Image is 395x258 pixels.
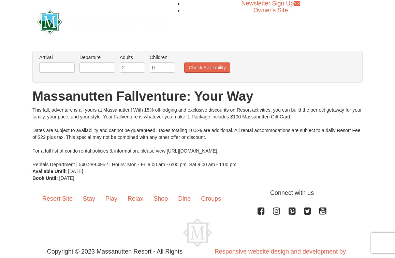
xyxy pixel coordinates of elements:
a: Stay [78,188,100,210]
img: Massanutten Resort Logo [37,10,165,34]
label: Children [150,54,175,61]
label: Departure [79,54,115,61]
h1: Massanutten Fallventure: Your Way [32,89,363,103]
a: Resort Site [37,188,78,210]
a: Groups [196,188,226,210]
a: Dine [173,188,196,210]
a: Massanutten Resort [37,13,165,29]
label: Arrival [39,54,75,61]
div: This fall, adventure is all yours at Massanutten! With 15% off lodging and exclusive discounts on... [32,106,363,168]
a: Owner's Site [253,7,288,14]
a: Play [100,188,122,210]
strong: Available Until: [32,169,67,174]
span: [DATE] [59,175,74,181]
img: Massanutten Resort Logo [183,218,212,247]
span: [DATE] [68,169,83,174]
a: Relax [122,188,148,210]
strong: Book Until: [32,175,58,181]
label: Adults [120,54,145,61]
a: Shop [148,188,173,210]
button: Check Availability [184,62,230,73]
